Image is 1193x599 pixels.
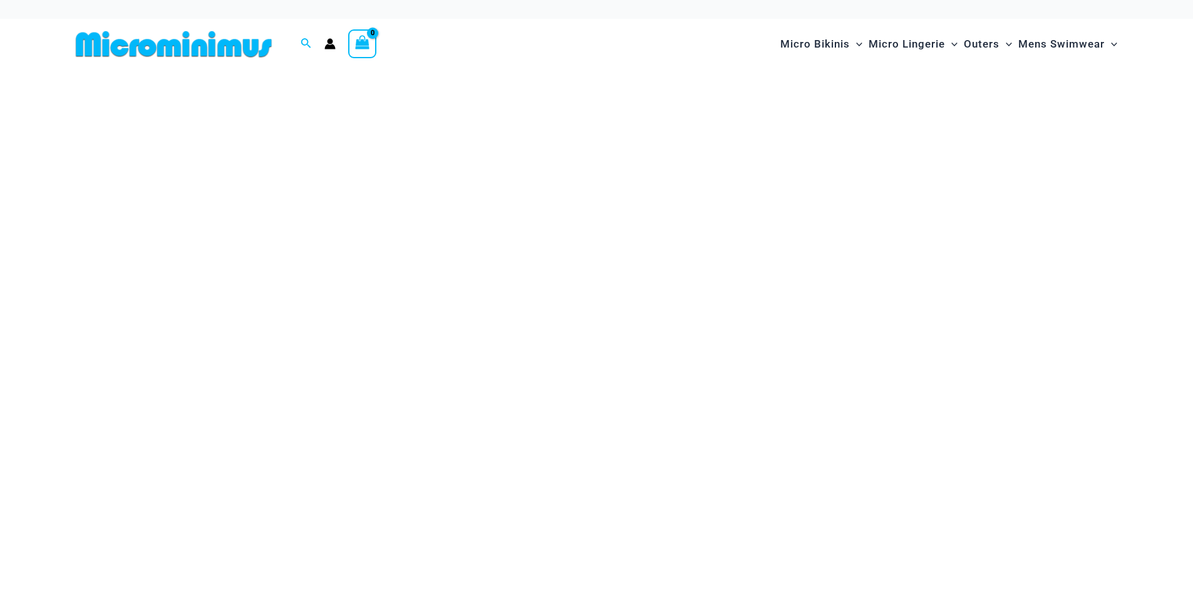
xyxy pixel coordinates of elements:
[348,29,377,58] a: View Shopping Cart, empty
[780,28,850,60] span: Micro Bikinis
[999,28,1012,60] span: Menu Toggle
[865,25,961,63] a: Micro LingerieMenu ToggleMenu Toggle
[964,28,999,60] span: Outers
[301,36,312,52] a: Search icon link
[777,25,865,63] a: Micro BikinisMenu ToggleMenu Toggle
[71,30,277,58] img: MM SHOP LOGO FLAT
[1105,28,1117,60] span: Menu Toggle
[961,25,1015,63] a: OutersMenu ToggleMenu Toggle
[1015,25,1120,63] a: Mens SwimwearMenu ToggleMenu Toggle
[775,23,1123,65] nav: Site Navigation
[850,28,862,60] span: Menu Toggle
[945,28,958,60] span: Menu Toggle
[869,28,945,60] span: Micro Lingerie
[1018,28,1105,60] span: Mens Swimwear
[324,38,336,49] a: Account icon link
